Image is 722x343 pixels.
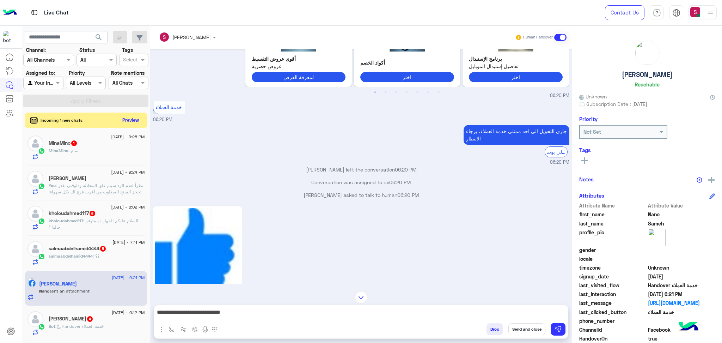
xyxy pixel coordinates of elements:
[648,290,715,298] span: 2025-09-03T15:21:49.905Z
[153,179,569,186] p: Conversation was assigned to cx
[153,166,569,173] p: [PERSON_NAME] left the conversation
[189,323,201,335] button: create order
[355,291,367,303] img: scroll
[579,282,647,289] span: last_visited_flow
[157,325,166,334] img: send attachment
[648,335,715,342] span: true
[38,148,45,155] img: WhatsApp
[579,264,647,271] span: timezone
[169,326,175,332] img: select flow
[648,211,715,218] span: Nano
[648,229,666,246] img: picture
[648,220,715,227] span: Sameh
[586,100,647,108] span: Subscription Date : [DATE]
[360,59,454,66] p: أكواد الخصم
[648,299,715,307] a: [URL][DOMAIN_NAME]
[41,117,82,124] span: Incoming 1 new chats
[111,169,145,175] span: [DATE] - 9:24 PM
[555,326,562,333] img: send message
[579,211,647,218] span: first_name
[49,175,86,181] h5: Omar khaled
[120,115,142,125] button: Preview
[579,116,598,122] h6: Priority
[382,89,389,96] button: 2 of 3
[579,176,594,182] h6: Notes
[252,72,345,82] button: لمعرفة العرض
[648,255,715,263] span: null
[372,89,379,96] button: 1 of 3
[550,92,569,99] span: 06:20 PM
[38,253,45,260] img: WhatsApp
[27,277,34,284] img: picture
[71,140,77,146] span: 1
[3,31,16,43] img: 1403182699927242
[579,246,647,254] span: gender
[653,9,661,17] img: tab
[464,125,569,145] p: 3/9/2025, 6:20 PM
[579,335,647,342] span: HandoverOn
[579,290,647,298] span: last_interaction
[180,326,186,332] img: Trigger scenario
[523,35,553,40] small: Human Handover
[469,62,563,70] span: تفاصيل إستبدال الموبايل
[49,246,106,252] h5: salmaabdelhamid4444
[708,177,715,183] img: add
[100,246,106,252] span: 5
[111,134,145,140] span: [DATE] - 9:25 PM
[579,317,647,325] span: phone_number
[252,55,345,62] p: أقوى عروض التقسيط
[635,81,660,88] h6: Reachable
[26,46,46,54] label: Channel:
[27,241,43,257] img: defaultAdmin.png
[579,192,604,199] h6: Attributes
[397,192,419,198] span: 06:20 PM
[650,5,664,20] a: tab
[90,211,95,216] span: 6
[579,255,647,263] span: locale
[579,220,647,227] span: last_name
[44,8,69,18] p: Live Chat
[122,46,133,54] label: Tags
[648,273,715,280] span: 2025-09-03T15:19:13.173Z
[550,159,569,166] span: 06:20 PM
[155,208,240,294] img: 39178562_1505197616293642_5411344281094848512_n.png
[545,146,568,157] div: الرجوع الى بوت
[27,311,43,327] img: defaultAdmin.png
[90,31,108,46] button: search
[153,191,569,199] p: [PERSON_NAME] asked to talk to human
[3,5,17,20] img: Logo
[212,327,218,332] img: make a call
[27,136,43,151] img: defaultAdmin.png
[111,69,145,77] label: Note mentions
[49,324,55,329] span: Bot
[192,326,198,332] img: create order
[648,202,715,209] span: Attribute Value
[579,273,647,280] span: signup_date
[579,202,647,209] span: Attribute Name
[178,323,189,335] button: Trigger scenario
[55,324,104,329] span: : Handover خدمة العملاء
[676,315,701,339] img: hulul-logo.png
[635,41,659,65] img: picture
[435,89,442,96] button: 7 of 3
[38,183,45,190] img: WhatsApp
[201,325,209,334] img: send voice note
[87,316,93,322] span: 4
[49,140,78,146] h5: MinaMino
[648,308,715,316] span: خدمة العملاء
[648,282,715,289] span: Handover خدمة العملاء
[469,55,563,62] p: برنامج الإستبدال
[622,71,673,79] h5: [PERSON_NAME]
[648,264,715,271] span: Unknown
[579,147,715,153] h6: Tags
[49,316,93,322] h5: Gulson Mohamed Mahmoud
[648,317,715,325] span: null
[38,218,45,225] img: WhatsApp
[424,89,432,96] button: 6 of 3
[579,326,647,333] span: ChannelId
[79,46,95,54] label: Status
[49,218,138,230] span: السلام عليكم الجهاز ده متوفر حاليا ؟
[508,323,545,335] button: Send and close
[112,275,145,281] span: [DATE] - 6:21 PM
[38,323,45,330] img: WhatsApp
